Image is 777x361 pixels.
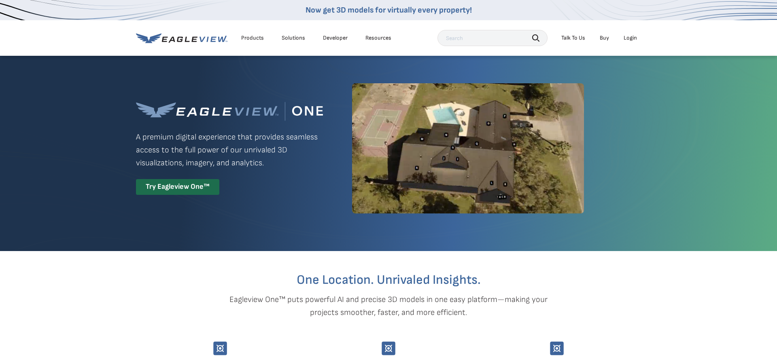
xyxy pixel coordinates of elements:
p: A premium digital experience that provides seamless access to the full power of our unrivaled 3D ... [136,131,323,169]
a: Now get 3D models for virtually every property! [306,5,472,15]
a: Buy [600,34,609,42]
div: Try Eagleview One™ [136,179,219,195]
a: Developer [323,34,348,42]
input: Search [437,30,548,46]
img: Group-9744.svg [382,342,395,355]
img: Eagleview One™ [136,102,323,121]
p: Eagleview One™ puts powerful AI and precise 3D models in one easy platform—making your projects s... [215,293,562,319]
div: Resources [365,34,391,42]
h2: One Location. Unrivaled Insights. [142,274,635,287]
img: Group-9744.svg [213,342,227,355]
div: Solutions [282,34,305,42]
div: Products [241,34,264,42]
img: Group-9744.svg [550,342,564,355]
div: Login [624,34,637,42]
div: Talk To Us [561,34,585,42]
